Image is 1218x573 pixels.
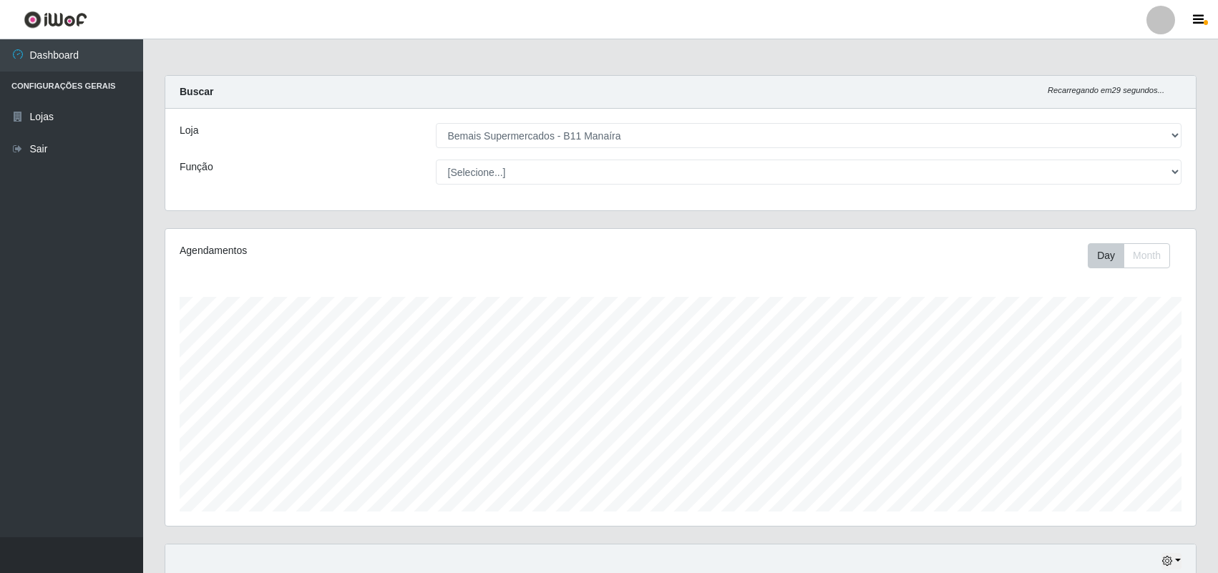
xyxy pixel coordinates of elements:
div: Toolbar with button groups [1088,243,1182,268]
button: Day [1088,243,1124,268]
label: Loja [180,123,198,138]
label: Função [180,160,213,175]
div: First group [1088,243,1170,268]
i: Recarregando em 29 segundos... [1048,86,1164,94]
div: Agendamentos [180,243,585,258]
button: Month [1124,243,1170,268]
strong: Buscar [180,86,213,97]
img: CoreUI Logo [24,11,87,29]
